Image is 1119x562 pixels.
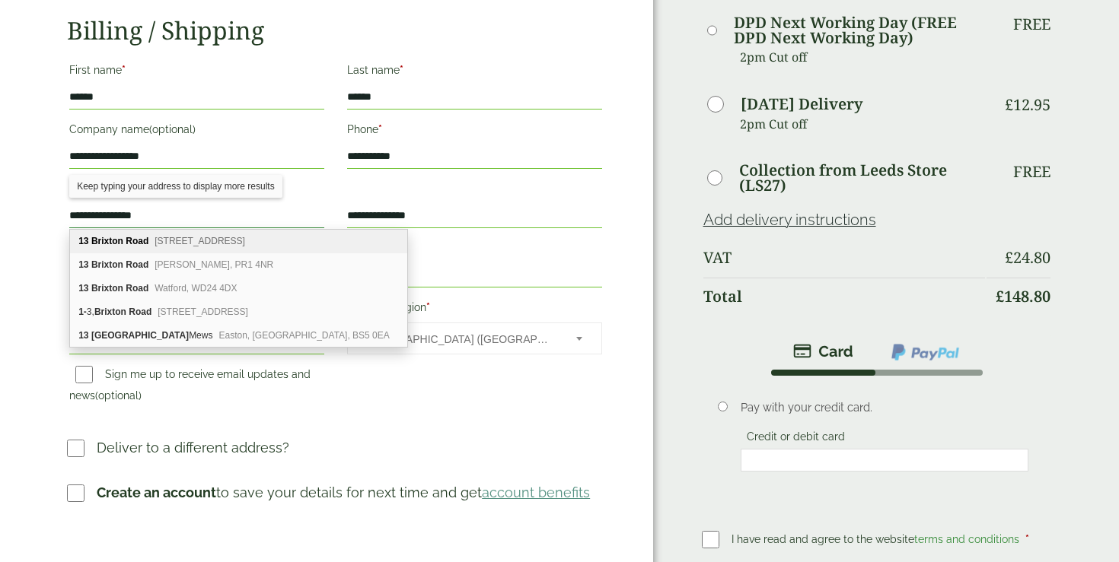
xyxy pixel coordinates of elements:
[734,15,985,46] label: DPD Next Working Day (FREE DPD Next Working Day)
[69,59,324,85] label: First name
[347,297,602,322] label: Country/Region
[1013,15,1050,33] p: Free
[426,301,430,313] abbr: required
[122,64,126,76] abbr: required
[75,366,93,383] input: Sign me up to receive email updates and news(optional)
[69,119,324,144] label: Company name
[155,283,237,294] span: Watford, WD24 4DX
[97,484,216,500] strong: Create an account
[1005,94,1050,115] bdi: 12.95
[741,399,1028,416] p: Pay with your credit card.
[70,324,407,347] div: 13 Brixton Road Mews
[69,175,282,198] div: Keep typing your address to display more results
[70,300,407,324] div: 1-3, Brixton Road
[347,237,602,263] label: Postcode
[482,484,590,500] a: account benefits
[740,46,985,68] p: 2pm Cut off
[378,123,382,135] abbr: required
[149,123,196,135] span: (optional)
[129,306,151,317] b: Road
[741,97,862,112] label: [DATE] Delivery
[1013,163,1050,181] p: Free
[70,277,407,300] div: 13 Brixton Road
[996,286,1050,306] bdi: 148.80
[126,236,148,246] b: Road
[70,230,407,253] div: 13 Brixton Road
[347,59,602,85] label: Last name
[703,211,876,229] a: Add delivery instructions
[1025,533,1029,545] abbr: required
[732,533,1022,545] span: I have read and agree to the website
[890,342,961,362] img: ppcp-gateway.png
[1005,247,1013,268] span: £
[91,330,189,341] b: [GEOGRAPHIC_DATA]
[126,259,148,270] b: Road
[69,368,311,406] label: Sign me up to receive email updates and news
[78,330,88,341] b: 13
[703,278,985,315] th: Total
[91,236,123,246] b: Brixton
[1005,247,1050,268] bdi: 24.80
[363,323,556,355] span: United Kingdom (UK)
[126,283,148,294] b: Road
[740,113,985,135] p: 2pm Cut off
[741,430,851,447] label: Credit or debit card
[94,306,126,317] b: Brixton
[218,330,389,341] span: Easton, [GEOGRAPHIC_DATA], BS5 0EA
[158,306,248,317] span: [STREET_ADDRESS]
[155,236,245,246] span: [STREET_ADDRESS]
[155,259,273,270] span: [PERSON_NAME], PR1 4NR
[97,482,590,503] p: to save your details for next time and get
[745,453,1024,467] iframe: Secure card payment input frame
[347,322,602,354] span: Country/Region
[703,240,985,276] th: VAT
[95,389,142,402] span: (optional)
[67,16,604,45] h2: Billing / Shipping
[78,283,88,294] b: 13
[1005,94,1013,115] span: £
[793,342,853,360] img: stripe.png
[739,163,985,193] label: Collection from Leeds Store (LS27)
[78,259,88,270] b: 13
[914,533,1019,545] a: terms and conditions
[347,119,602,144] label: Phone
[400,64,403,76] abbr: required
[97,437,289,458] p: Deliver to a different address?
[91,259,123,270] b: Brixton
[78,236,88,246] b: 13
[91,283,123,294] b: Brixton
[78,306,87,317] b: 1-
[70,253,407,277] div: 13 Brixton Road
[996,286,1004,306] span: £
